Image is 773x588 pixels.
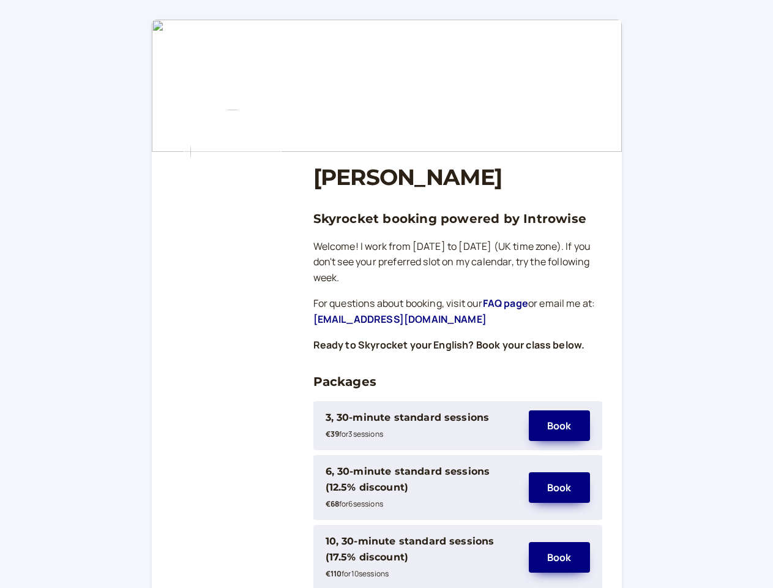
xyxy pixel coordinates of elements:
div: 6, 30-minute standard sessions (12.5% discount)€68for6sessions [326,464,517,511]
p: For questions about booking, visit our or email me at: [313,296,602,328]
div: 3, 30-minute standard sessions€39for3sessions [326,410,517,442]
a: FAQ page [483,296,528,310]
div: 10, 30-minute standard sessions (17.5% discount)€110for10sessions [326,533,517,581]
div: 3, 30-minute standard sessions [326,410,490,426]
b: €39 [326,429,339,439]
small: for 3 session s [326,429,383,439]
button: Book [529,542,590,573]
button: Book [529,472,590,503]
strong: Ready to Skyrocket your English? Book your class below. [313,338,585,352]
div: 10, 30-minute standard sessions (17.5% discount) [326,533,517,565]
small: for 6 session s [326,499,383,509]
small: for 10 session s [326,568,389,579]
a: [EMAIL_ADDRESS][DOMAIN_NAME] [313,312,487,326]
h3: Packages [313,372,602,391]
div: 6, 30-minute standard sessions (12.5% discount) [326,464,517,496]
h3: Skyrocket booking powered by Introwise [313,209,602,228]
p: Welcome! I work from [DATE] to [DATE] (UK time zone). If you don't see your preferred slot on my ... [313,239,602,287]
b: €110 [326,568,342,579]
h1: [PERSON_NAME] [313,164,602,190]
button: Book [529,410,590,441]
b: €68 [326,499,339,509]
